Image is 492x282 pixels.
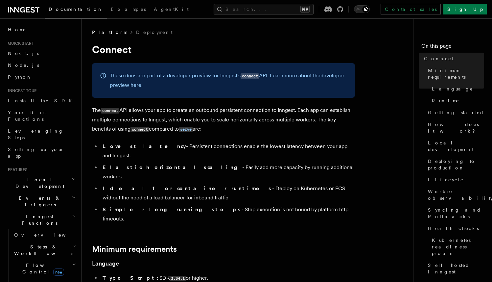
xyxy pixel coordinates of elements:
[428,225,479,232] span: Health checks
[130,127,149,132] code: connect
[432,86,473,92] span: Language
[432,237,484,257] span: Kubernetes readiness probe
[5,59,77,71] a: Node.js
[92,43,355,55] h1: Connect
[5,107,77,125] a: Your first Functions
[8,74,32,80] span: Python
[136,29,173,36] a: Deployment
[429,234,484,259] a: Kubernetes readiness probe
[103,143,186,149] strong: Lowest latency
[150,2,193,18] a: AgentKit
[101,108,119,114] code: connect
[5,174,77,192] button: Local Development
[5,71,77,83] a: Python
[49,7,103,12] span: Documentation
[110,71,347,90] p: These docs are part of a developer preview for Inngest's API. Learn more about the .
[5,211,77,229] button: Inngest Functions
[428,262,484,275] span: Self hosted Inngest
[443,4,487,14] a: Sign Up
[5,41,34,46] span: Quick start
[421,53,484,64] a: Connect
[12,259,77,278] button: Flow Controlnew
[103,185,272,192] strong: Ideal for container runtimes
[103,164,242,170] strong: Elastic horizontal scaling
[425,204,484,222] a: Syncing and Rollbacks
[103,206,242,213] strong: Simpler long running steps
[8,110,47,122] span: Your first Functions
[428,176,464,183] span: Lifecycle
[8,26,26,33] span: Home
[425,222,484,234] a: Health checks
[45,2,107,18] a: Documentation
[425,137,484,155] a: Local development
[101,163,355,181] li: - Easily add more capacity by running additional workers.
[214,4,314,14] button: Search...⌘K
[103,275,157,281] strong: TypeScript
[111,7,146,12] span: Examples
[425,155,484,174] a: Deploying to production
[8,98,76,103] span: Install the SDK
[5,167,27,172] span: Features
[5,143,77,162] a: Setting up your app
[12,262,72,275] span: Flow Control
[5,192,77,211] button: Events & Triggers
[425,118,484,137] a: How does it work?
[5,213,71,226] span: Inngest Functions
[8,147,64,159] span: Setting up your app
[428,67,484,80] span: Minimum requirements
[354,5,370,13] button: Toggle dark mode
[8,128,63,140] span: Leveraging Steps
[432,97,459,104] span: Runtime
[5,47,77,59] a: Next.js
[425,174,484,186] a: Lifecycle
[53,269,64,276] span: new
[421,42,484,53] h4: On this page
[154,7,189,12] span: AgentKit
[381,4,441,14] a: Contact sales
[92,259,119,268] a: Language
[424,55,454,62] span: Connect
[428,121,484,134] span: How does it work?
[300,6,310,13] kbd: ⌘K
[12,244,73,257] span: Steps & Workflows
[179,127,193,132] code: serve
[425,64,484,83] a: Minimum requirements
[12,241,77,259] button: Steps & Workflows
[5,195,72,208] span: Events & Triggers
[428,158,484,171] span: Deploying to production
[101,142,355,160] li: - Persistent connections enable the lowest latency between your app and Inngest.
[179,126,193,132] a: serve
[5,24,77,36] a: Home
[107,2,150,18] a: Examples
[92,244,177,254] a: Minimum requirements
[8,51,39,56] span: Next.js
[425,259,484,278] a: Self hosted Inngest
[5,125,77,143] a: Leveraging Steps
[14,232,82,238] span: Overview
[101,205,355,223] li: - Step execution is not bound by platform http timeouts.
[5,95,77,107] a: Install the SDK
[425,107,484,118] a: Getting started
[8,63,39,68] span: Node.js
[12,229,77,241] a: Overview
[5,176,72,190] span: Local Development
[170,276,186,281] code: 3.34.1
[429,95,484,107] a: Runtime
[92,29,127,36] span: Platform
[428,207,484,220] span: Syncing and Rollbacks
[425,186,484,204] a: Worker observability
[5,88,37,93] span: Inngest tour
[429,83,484,95] a: Language
[428,109,484,116] span: Getting started
[428,140,484,153] span: Local development
[101,184,355,202] li: - Deploy on Kubernetes or ECS without the need of a load balancer for inbound traffic
[92,106,355,134] p: The API allows your app to create an outbound persistent connection to Inngest. Each app can esta...
[241,73,259,79] code: connect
